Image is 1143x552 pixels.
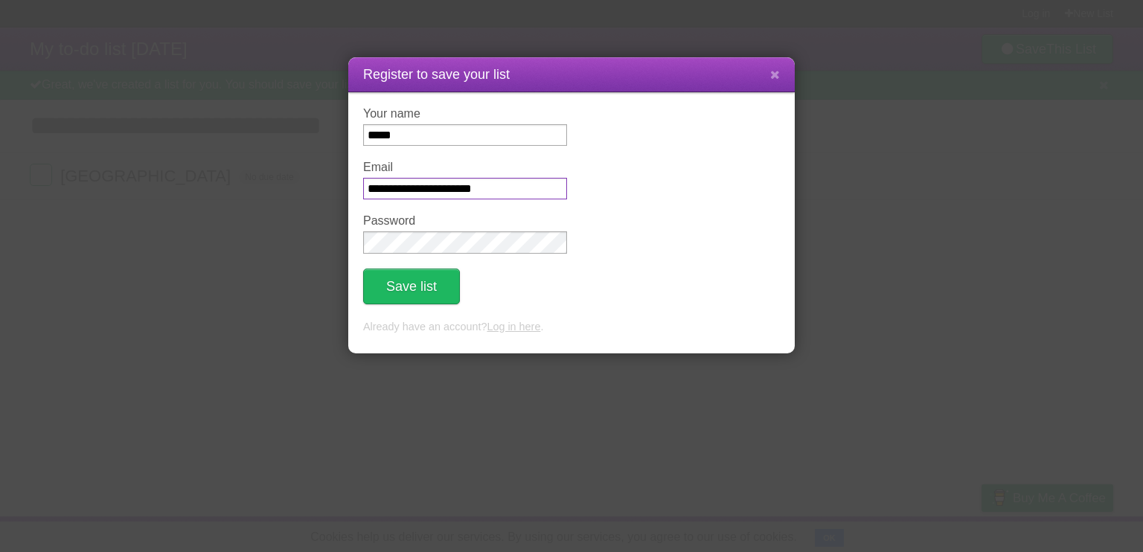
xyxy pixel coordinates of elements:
[363,161,567,174] label: Email
[363,319,780,336] p: Already have an account? .
[363,269,460,304] button: Save list
[363,65,780,85] h1: Register to save your list
[363,107,567,121] label: Your name
[487,321,540,333] a: Log in here
[363,214,567,228] label: Password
